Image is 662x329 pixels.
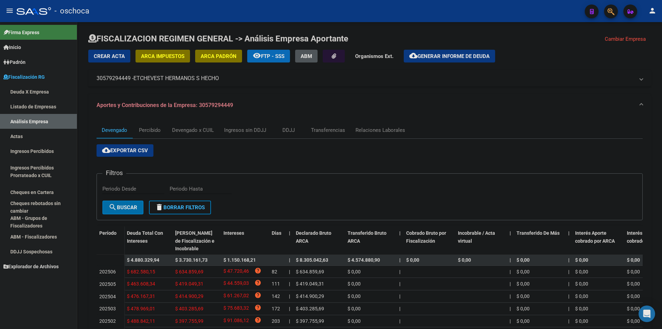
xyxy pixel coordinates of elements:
span: Dias [272,230,281,236]
h3: Filtros [102,168,126,178]
span: Período [99,230,117,236]
span: $ 0,00 [348,306,361,311]
mat-expansion-panel-header: Aportes y Contribuciones de la Empresa: 30579294449 [88,94,651,116]
button: Borrar Filtros [149,201,211,214]
datatable-header-cell: | [286,226,293,256]
button: Crear Acta [88,50,130,62]
span: | [289,293,290,299]
span: 202502 [99,318,116,324]
span: 202506 [99,269,116,274]
mat-icon: remove_red_eye [253,51,261,60]
span: Inicio [3,43,21,51]
span: 202504 [99,294,116,299]
mat-icon: delete [155,203,163,211]
span: $ 0,00 [348,293,361,299]
mat-icon: search [109,203,117,211]
datatable-header-cell: Período [97,226,124,255]
span: $ 0,00 [575,293,588,299]
div: Percibido [139,126,161,134]
span: ARCA Impuestos [141,53,184,59]
span: Cambiar Empresa [605,36,646,42]
i: help [254,292,261,299]
span: | [568,257,570,263]
span: $ 4.880.329,94 [127,257,159,263]
span: $ 0,00 [575,281,588,287]
span: | [510,306,511,311]
mat-icon: menu [6,7,14,15]
span: ETCHEVEST HERMANOS S HECHO [133,75,219,82]
span: Cobrado Bruto por Fiscalización [406,230,446,244]
span: $ 682.580,15 [127,269,155,274]
span: $ 0,00 [627,269,640,274]
span: $ 91.086,12 [223,317,249,326]
span: | [510,318,511,324]
span: | [399,257,401,263]
datatable-header-cell: Transferido De Más [514,226,565,256]
span: FTP - SSS [261,53,284,59]
span: | [399,269,400,274]
button: Buscar [102,201,143,214]
span: | [510,293,511,299]
span: Explorador de Archivos [3,263,59,270]
span: 203 [272,318,280,324]
span: $ 403.285,69 [175,306,203,311]
div: Open Intercom Messenger [639,306,655,322]
span: Interés Aporte cobrado por ARCA [575,230,615,244]
span: | [510,257,511,263]
mat-icon: person [648,7,656,15]
span: | [289,257,290,263]
span: $ 0,00 [348,269,361,274]
span: $ 0,00 [516,269,530,274]
strong: Organismos Ext. [355,53,393,59]
span: | [289,318,290,324]
span: $ 0,00 [348,281,361,287]
span: Deuda Total Con Intereses [127,230,163,244]
span: | [289,306,290,311]
div: Devengado x CUIL [172,126,214,134]
span: Incobrable / Acta virtual [458,230,495,244]
div: Ingresos sin DDJJ [224,126,266,134]
span: | [399,230,401,236]
span: ARCA Padrón [201,53,237,59]
span: $ 0,00 [406,257,419,263]
span: 142 [272,293,280,299]
span: $ 0,00 [627,306,640,311]
span: Declarado Bruto ARCA [296,230,331,244]
span: $ 0,00 [575,318,588,324]
span: | [399,293,400,299]
mat-icon: cloud_download [102,146,110,154]
span: $ 419.049,31 [175,281,203,287]
span: Intereses [223,230,244,236]
datatable-header-cell: Incobrable / Acta virtual [455,226,507,256]
span: - oschoca [54,3,89,19]
span: Exportar CSV [102,147,148,154]
span: $ 414.900,29 [296,293,324,299]
datatable-header-cell: Intereses [221,226,269,256]
span: $ 3.730.161,73 [175,257,208,263]
datatable-header-cell: Interés Aporte cobrado por ARCA [572,226,624,256]
span: $ 44.559,03 [223,279,249,289]
span: $ 61.267,02 [223,292,249,301]
span: | [568,269,569,274]
div: Transferencias [311,126,345,134]
span: $ 0,00 [516,257,530,263]
span: | [289,230,290,236]
datatable-header-cell: Deuda Total Con Intereses [124,226,172,256]
span: | [568,230,570,236]
span: $ 463.608,34 [127,281,155,287]
span: $ 403.285,69 [296,306,324,311]
span: | [399,281,400,287]
span: $ 4.574.880,90 [348,257,380,263]
span: $ 0,00 [575,269,588,274]
span: $ 47.720,46 [223,267,249,277]
button: Exportar CSV [97,144,153,157]
i: help [254,304,261,311]
span: 172 [272,306,280,311]
span: Aportes y Contribuciones de la Empresa: 30579294449 [97,102,233,108]
span: $ 0,00 [516,306,530,311]
span: | [289,269,290,274]
span: Transferido De Más [516,230,560,236]
span: | [510,281,511,287]
span: $ 0,00 [516,281,530,287]
span: $ 0,00 [627,318,640,324]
